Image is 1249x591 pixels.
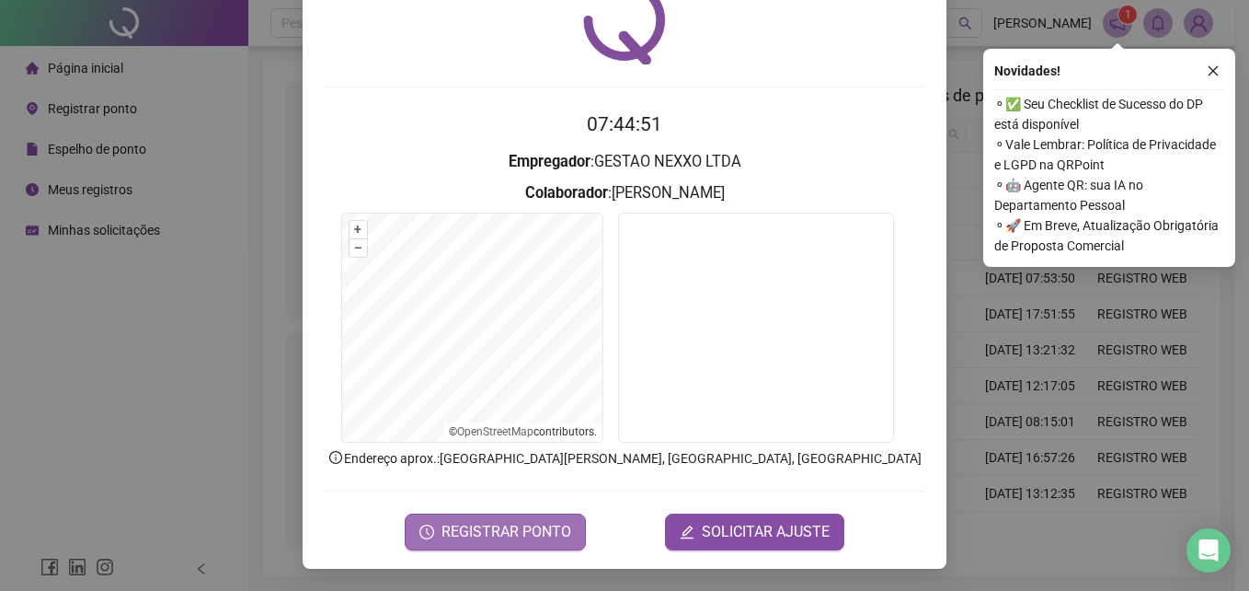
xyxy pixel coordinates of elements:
[587,113,662,135] time: 07:44:51
[994,175,1224,215] span: ⚬ 🤖 Agente QR: sua IA no Departamento Pessoal
[509,153,590,170] strong: Empregador
[325,448,924,469] p: Endereço aprox. : [GEOGRAPHIC_DATA][PERSON_NAME], [GEOGRAPHIC_DATA], [GEOGRAPHIC_DATA]
[419,525,434,539] span: clock-circle
[449,425,597,438] li: © contributors.
[1186,528,1231,573] div: Open Intercom Messenger
[994,61,1060,81] span: Novidades !
[994,134,1224,175] span: ⚬ Vale Lembrar: Política de Privacidade e LGPD na QRPoint
[994,215,1224,256] span: ⚬ 🚀 Em Breve, Atualização Obrigatória de Proposta Comercial
[525,184,608,202] strong: Colaborador
[405,514,586,550] button: REGISTRAR PONTO
[349,239,367,257] button: –
[441,521,571,543] span: REGISTRAR PONTO
[702,521,830,543] span: SOLICITAR AJUSTE
[994,94,1224,134] span: ⚬ ✅ Seu Checklist de Sucesso do DP está disponível
[457,425,533,438] a: OpenStreetMap
[325,181,924,205] h3: : [PERSON_NAME]
[1207,64,1220,77] span: close
[325,150,924,174] h3: : GESTAO NEXXO LTDA
[349,221,367,238] button: +
[665,514,844,550] button: editSOLICITAR AJUSTE
[327,449,344,466] span: info-circle
[680,525,694,539] span: edit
